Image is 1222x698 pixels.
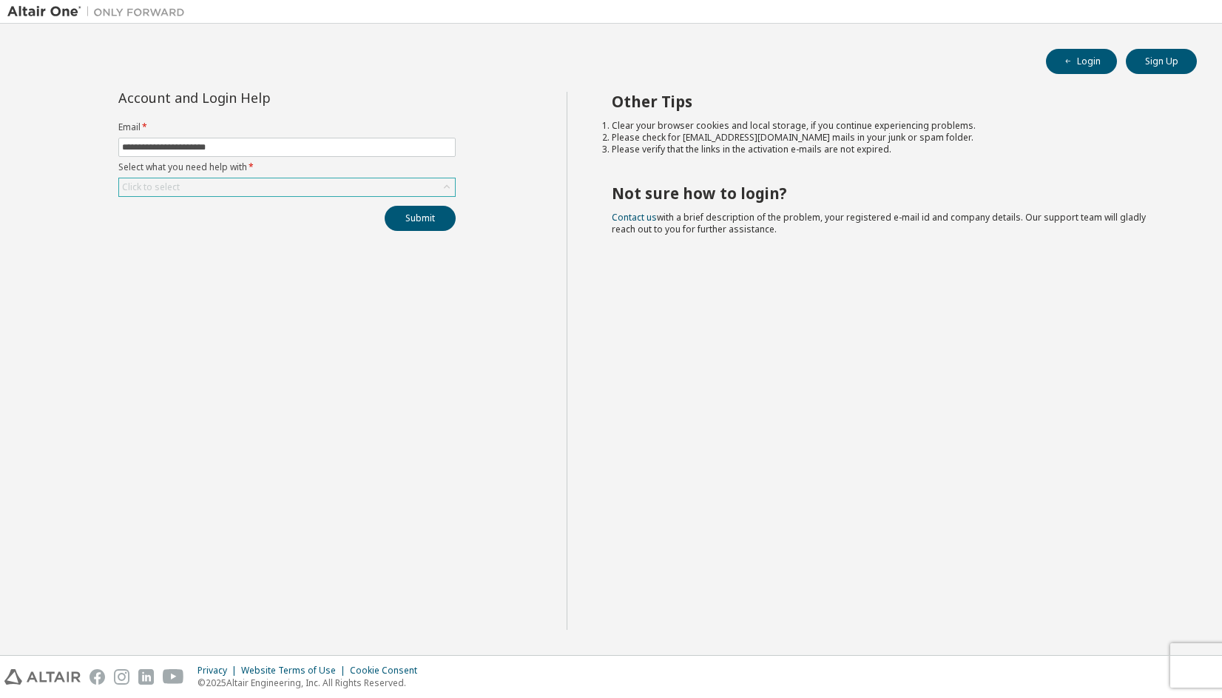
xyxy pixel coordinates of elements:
img: altair_logo.svg [4,669,81,685]
button: Submit [385,206,456,231]
div: Account and Login Help [118,92,388,104]
img: youtube.svg [163,669,184,685]
img: instagram.svg [114,669,129,685]
h2: Other Tips [612,92,1171,111]
div: Click to select [119,178,455,196]
img: Altair One [7,4,192,19]
div: Cookie Consent [350,665,426,677]
div: Privacy [198,665,241,677]
button: Login [1046,49,1117,74]
a: Contact us [612,211,657,224]
li: Clear your browser cookies and local storage, if you continue experiencing problems. [612,120,1171,132]
button: Sign Up [1126,49,1197,74]
label: Select what you need help with [118,161,456,173]
div: Website Terms of Use [241,665,350,677]
img: linkedin.svg [138,669,154,685]
h2: Not sure how to login? [612,184,1171,203]
li: Please check for [EMAIL_ADDRESS][DOMAIN_NAME] mails in your junk or spam folder. [612,132,1171,144]
span: with a brief description of the problem, your registered e-mail id and company details. Our suppo... [612,211,1146,235]
img: facebook.svg [90,669,105,685]
label: Email [118,121,456,133]
div: Click to select [122,181,180,193]
p: © 2025 Altair Engineering, Inc. All Rights Reserved. [198,677,426,689]
li: Please verify that the links in the activation e-mails are not expired. [612,144,1171,155]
